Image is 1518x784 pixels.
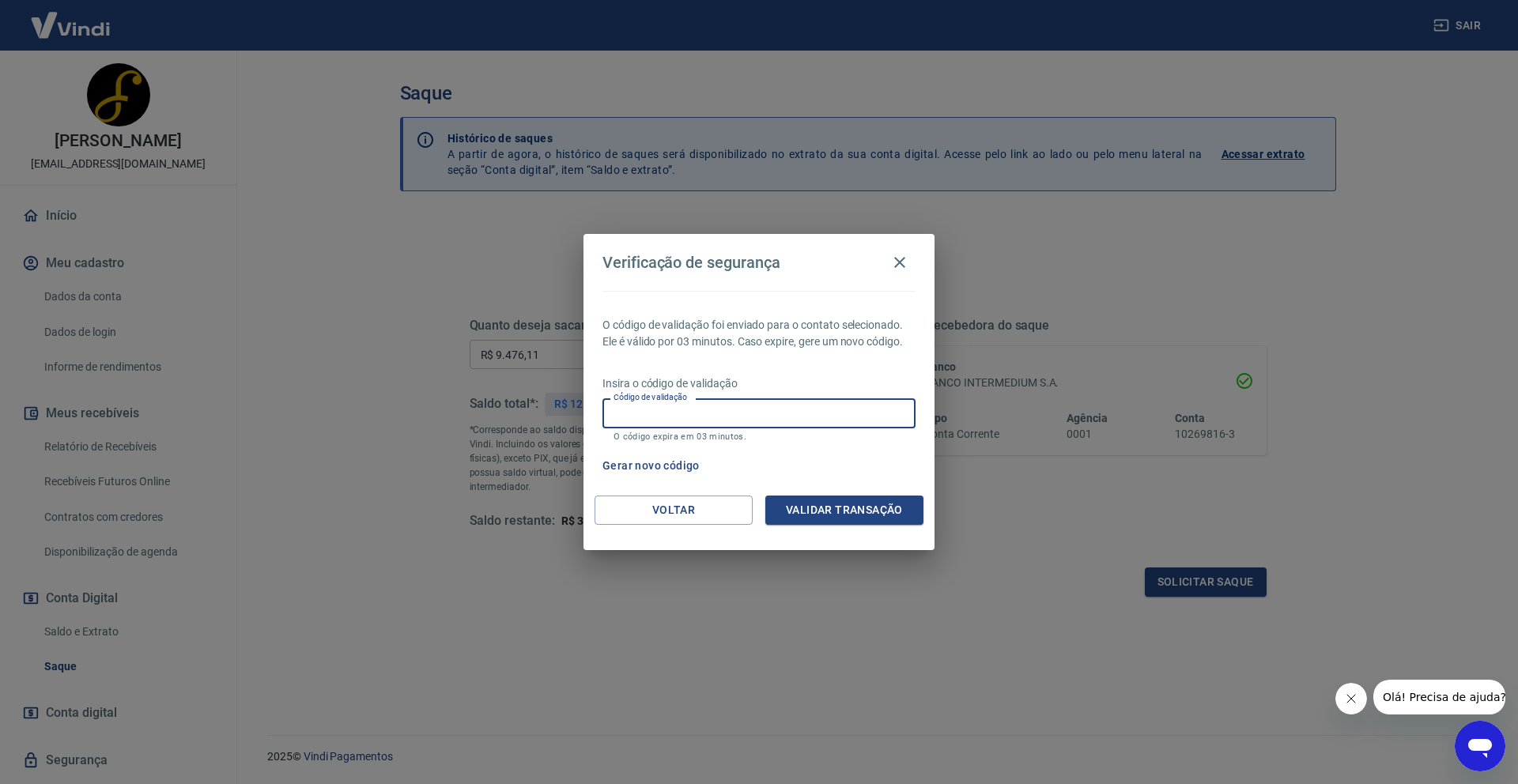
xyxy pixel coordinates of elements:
span: Olá! Precisa de ajuda? [9,11,133,24]
button: Validar transação [765,496,923,525]
button: Voltar [595,496,753,525]
p: O código expira em 03 minutos. [614,432,904,442]
iframe: Message from company [1373,680,1505,714]
button: Gerar novo código [596,451,706,481]
p: Insira o código de validação [602,375,916,392]
h4: Verificação de segurança [602,253,780,272]
label: Código de validação [614,391,687,403]
iframe: Close message [1335,683,1367,714]
iframe: Button to launch messaging window [1455,721,1505,771]
p: O código de validação foi enviado para o contato selecionado. Ele é válido por 03 minutos. Caso e... [602,317,916,350]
